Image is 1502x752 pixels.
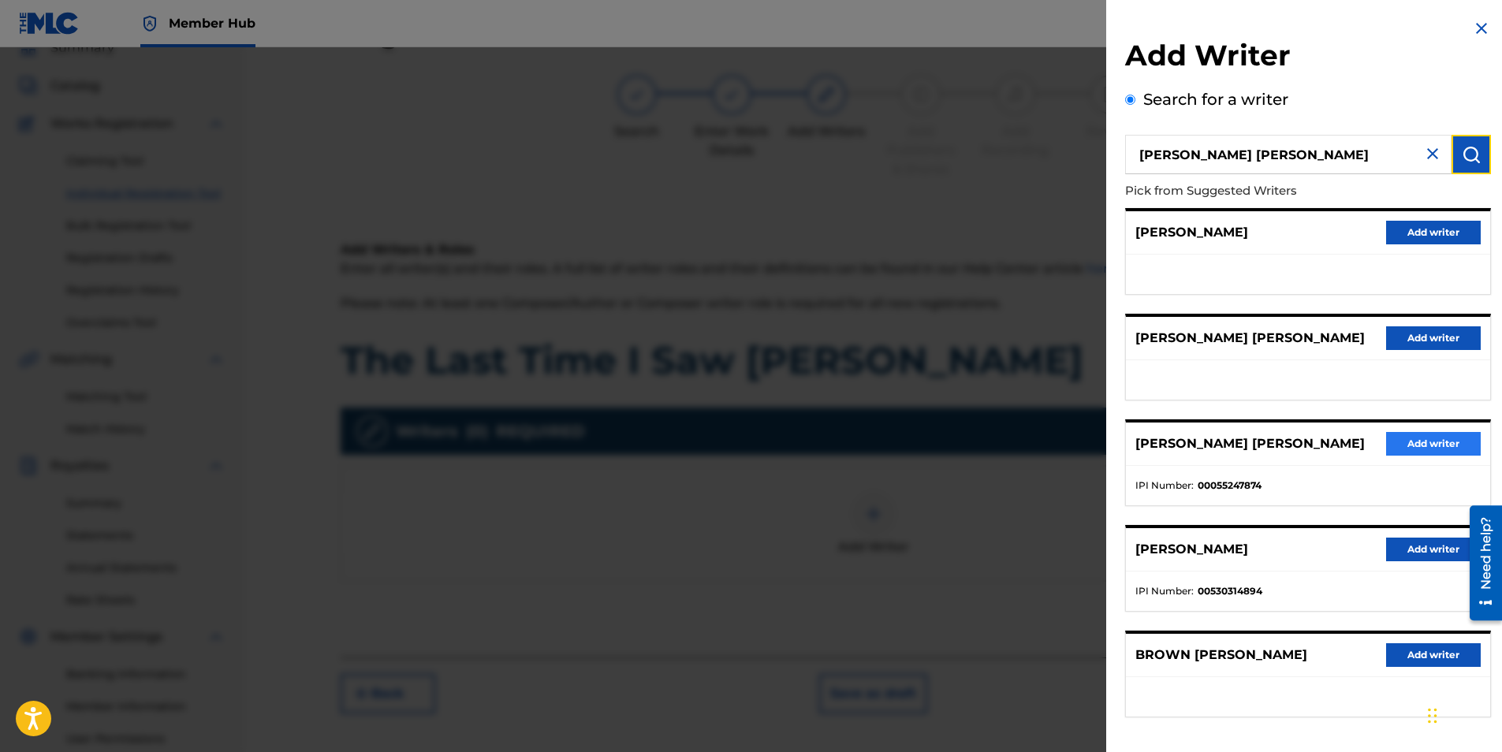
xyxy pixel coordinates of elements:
p: [PERSON_NAME] [1135,223,1248,242]
button: Add writer [1386,538,1481,561]
input: Search writer's name or IPI Number [1125,135,1452,174]
iframe: Chat Widget [1423,676,1502,752]
img: Search Works [1462,145,1481,164]
strong: 00530314894 [1198,584,1262,598]
p: [PERSON_NAME] [1135,540,1248,559]
iframe: Resource Center [1458,500,1502,627]
span: Member Hub [169,14,255,32]
button: Add writer [1386,643,1481,667]
button: Add writer [1386,221,1481,244]
button: Add writer [1386,326,1481,350]
p: [PERSON_NAME] [PERSON_NAME] [1135,434,1365,453]
button: Add writer [1386,432,1481,456]
img: MLC Logo [19,12,80,35]
label: Search for a writer [1143,90,1288,109]
img: Top Rightsholder [140,14,159,33]
div: Drag [1428,692,1437,739]
h2: Add Writer [1125,38,1491,78]
span: IPI Number : [1135,478,1194,493]
p: BROWN [PERSON_NAME] [1135,646,1307,665]
img: close [1423,144,1442,163]
p: Pick from Suggested Writers [1125,174,1401,208]
span: IPI Number : [1135,584,1194,598]
strong: 00055247874 [1198,478,1262,493]
p: [PERSON_NAME] [PERSON_NAME] [1135,329,1365,348]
